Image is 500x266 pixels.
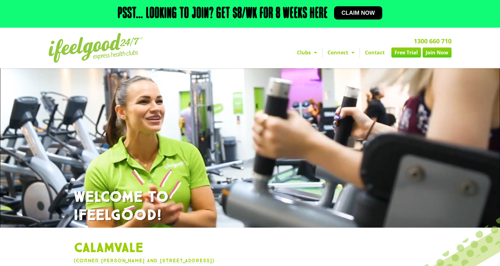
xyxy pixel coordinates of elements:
h1: Calamvale [74,240,426,257]
nav: Menu [192,47,452,58]
a: Claim now [334,6,383,19]
h1: WELCOME TO IFEELGOOD! [74,188,426,224]
a: 1300 660 710 [414,37,452,45]
a: (Corner [PERSON_NAME] and [STREET_ADDRESS]) [74,258,214,263]
a: Free Trial [391,47,421,58]
a: Connect [322,47,360,58]
a: Clubs [292,47,322,58]
a: Join Now [423,47,452,58]
span: Claim now [342,10,375,16]
h2: Psst… Looking to join? Get $8/wk for 8 weeks here [118,6,328,21]
a: Contact [360,47,390,58]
